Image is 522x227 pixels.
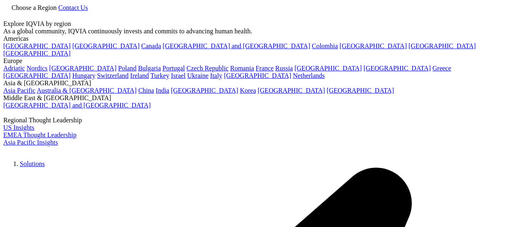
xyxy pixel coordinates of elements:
a: Colombia [312,42,338,49]
a: Italy [210,72,222,79]
a: [GEOGRAPHIC_DATA] [171,87,238,94]
a: France [256,65,274,72]
a: Asia Pacific [3,87,35,94]
a: Turkey [151,72,170,79]
a: [GEOGRAPHIC_DATA] [3,42,71,49]
a: [GEOGRAPHIC_DATA] [3,72,71,79]
a: Ukraine [187,72,209,79]
a: China [138,87,154,94]
span: Choose a Region [12,4,57,11]
div: Middle East & [GEOGRAPHIC_DATA] [3,94,519,102]
div: Europe [3,57,519,65]
a: [GEOGRAPHIC_DATA] [224,72,291,79]
a: Korea [240,87,256,94]
a: US Insights [3,124,34,131]
a: Switzerland [97,72,128,79]
a: Adriatic [3,65,25,72]
a: [GEOGRAPHIC_DATA] [327,87,394,94]
a: Bulgaria [138,65,161,72]
a: [GEOGRAPHIC_DATA] and [GEOGRAPHIC_DATA] [163,42,310,49]
div: Asia & [GEOGRAPHIC_DATA] [3,80,519,87]
a: [GEOGRAPHIC_DATA] and [GEOGRAPHIC_DATA] [3,102,151,109]
a: [GEOGRAPHIC_DATA] [364,65,431,72]
a: Asia Pacific Insights [3,139,58,146]
a: Poland [118,65,136,72]
a: [GEOGRAPHIC_DATA] [295,65,362,72]
a: Portugal [163,65,185,72]
a: India [156,87,169,94]
div: As a global community, IQVIA continuously invests and commits to advancing human health. [3,28,519,35]
a: Netherlands [293,72,325,79]
a: Nordics [26,65,47,72]
a: [GEOGRAPHIC_DATA] [409,42,476,49]
a: Contact Us [58,4,88,11]
div: Explore IQVIA by region [3,20,519,28]
div: Regional Thought Leadership [3,117,519,124]
a: Solutions [20,160,45,167]
a: EMEA Thought Leadership [3,131,76,138]
a: Romania [230,65,254,72]
a: [GEOGRAPHIC_DATA] [3,50,71,57]
a: Israel [171,72,186,79]
a: Greece [432,65,451,72]
a: Australia & [GEOGRAPHIC_DATA] [37,87,137,94]
a: Czech Republic [187,65,229,72]
a: Hungary [72,72,95,79]
a: [GEOGRAPHIC_DATA] [49,65,116,72]
a: Russia [275,65,293,72]
a: Ireland [130,72,149,79]
a: [GEOGRAPHIC_DATA] [72,42,139,49]
a: [GEOGRAPHIC_DATA] [340,42,407,49]
a: [GEOGRAPHIC_DATA] [257,87,325,94]
a: Canada [141,42,161,49]
div: Americas [3,35,519,42]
